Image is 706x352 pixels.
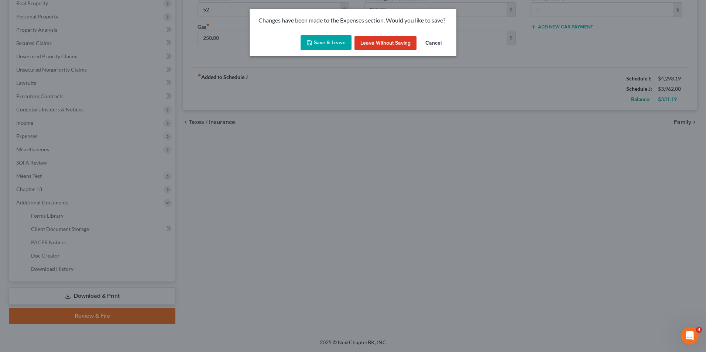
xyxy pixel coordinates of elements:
button: Leave without Saving [354,36,417,51]
button: Cancel [419,36,448,51]
span: 4 [696,327,702,333]
iframe: Intercom live chat [681,327,699,345]
p: Changes have been made to the Expenses section. Would you like to save? [258,16,448,25]
button: Save & Leave [301,35,352,51]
